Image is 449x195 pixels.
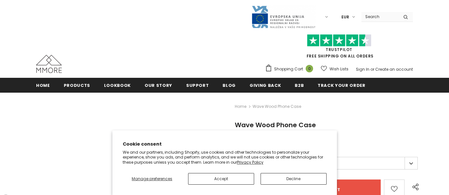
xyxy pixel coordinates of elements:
[36,82,50,88] span: Home
[326,47,352,52] a: Trustpilot
[223,78,236,92] a: Blog
[321,63,349,75] a: Wish Lists
[274,66,303,72] span: Shopping Cart
[318,82,365,88] span: Track your order
[330,66,349,72] span: Wish Lists
[261,173,327,185] button: Decline
[341,14,349,20] span: EUR
[253,103,301,110] span: Wave Wood Phone Case
[370,67,374,72] span: or
[186,78,209,92] a: support
[307,34,371,47] img: Trust Pilot Stars
[295,78,304,92] a: B2B
[318,78,365,92] a: Track your order
[361,12,398,21] input: Search Site
[223,82,236,88] span: Blog
[235,103,246,110] a: Home
[123,141,327,148] h2: Cookie consent
[375,67,413,72] a: Create an account
[123,150,327,165] p: We and our partners, including Shopify, use cookies and other technologies to personalize your ex...
[306,65,313,72] span: 0
[265,37,413,59] span: FREE SHIPPING ON ALL ORDERS
[235,120,316,129] span: Wave Wood Phone Case
[104,82,131,88] span: Lookbook
[36,55,62,73] img: MMORE Cases
[64,82,90,88] span: Products
[237,159,263,165] a: Privacy Policy
[64,78,90,92] a: Products
[104,78,131,92] a: Lookbook
[186,82,209,88] span: support
[265,64,316,74] a: Shopping Cart 0
[123,173,182,185] button: Manage preferences
[145,78,172,92] a: Our Story
[132,176,172,181] span: Manage preferences
[250,82,281,88] span: Giving back
[295,82,304,88] span: B2B
[251,14,316,19] a: Javni Razpis
[250,78,281,92] a: Giving back
[145,82,172,88] span: Our Story
[36,78,50,92] a: Home
[188,173,254,185] button: Accept
[356,67,369,72] a: Sign In
[251,5,316,29] img: Javni Razpis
